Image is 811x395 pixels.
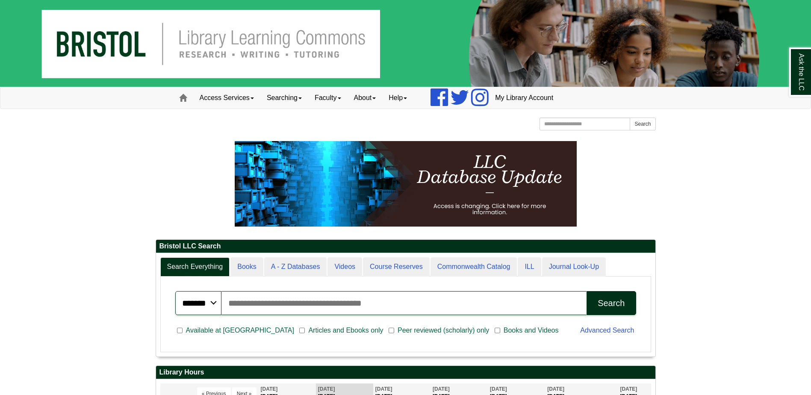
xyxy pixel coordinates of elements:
[308,87,348,109] a: Faculty
[389,327,394,334] input: Peer reviewed (scholarly) only
[433,386,450,392] span: [DATE]
[348,87,383,109] a: About
[542,257,606,277] a: Journal Look-Up
[382,87,413,109] a: Help
[235,141,577,227] img: HTML tutorial
[490,386,507,392] span: [DATE]
[620,386,637,392] span: [DATE]
[500,325,562,336] span: Books and Videos
[630,118,655,130] button: Search
[580,327,634,334] a: Advanced Search
[156,366,655,379] h2: Library Hours
[495,327,500,334] input: Books and Videos
[156,240,655,253] h2: Bristol LLC Search
[318,386,335,392] span: [DATE]
[363,257,430,277] a: Course Reserves
[547,386,564,392] span: [DATE]
[327,257,362,277] a: Videos
[160,257,230,277] a: Search Everything
[489,87,560,109] a: My Library Account
[183,325,298,336] span: Available at [GEOGRAPHIC_DATA]
[261,386,278,392] span: [DATE]
[177,327,183,334] input: Available at [GEOGRAPHIC_DATA]
[299,327,305,334] input: Articles and Ebooks only
[375,386,392,392] span: [DATE]
[264,257,327,277] a: A - Z Databases
[394,325,492,336] span: Peer reviewed (scholarly) only
[305,325,386,336] span: Articles and Ebooks only
[518,257,541,277] a: ILL
[598,298,625,308] div: Search
[230,257,263,277] a: Books
[431,257,517,277] a: Commonwealth Catalog
[260,87,308,109] a: Searching
[587,291,636,315] button: Search
[193,87,260,109] a: Access Services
